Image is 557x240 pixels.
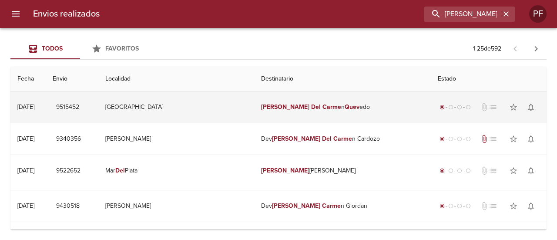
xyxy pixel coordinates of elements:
p: 1 - 25 de 592 [473,44,501,53]
th: Fecha [10,67,46,91]
button: menu [5,3,26,24]
div: Generado [438,166,473,175]
th: Localidad [98,67,254,91]
span: Pagina siguiente [526,38,547,59]
span: No tiene pedido asociado [489,135,497,143]
td: [PERSON_NAME] [98,190,254,222]
span: Favoritos [105,45,139,52]
td: [PERSON_NAME] [98,123,254,155]
span: radio_button_unchecked [457,136,462,142]
span: 9340356 [56,134,81,145]
span: notifications_none [527,202,535,210]
em: Carme [322,202,341,210]
span: radio_button_checked [440,136,445,142]
button: Agregar a favoritos [505,197,522,215]
span: Todos [42,45,63,52]
button: Activar notificaciones [522,98,540,116]
em: Quev [345,103,359,111]
button: Agregar a favoritos [505,162,522,179]
span: radio_button_unchecked [448,105,453,110]
div: [DATE] [17,167,34,174]
span: radio_button_unchecked [466,168,471,173]
td: Dev n Giordan [254,190,431,222]
div: [DATE] [17,202,34,210]
em: [PERSON_NAME] [272,135,320,142]
span: star_border [509,103,518,112]
em: Del [311,103,321,111]
em: [PERSON_NAME] [261,167,309,174]
span: notifications_none [527,103,535,112]
span: radio_button_unchecked [448,136,453,142]
th: Estado [431,67,547,91]
span: No tiene pedido asociado [489,166,497,175]
button: 9340356 [53,131,84,147]
h6: Envios realizados [33,7,100,21]
button: 9522652 [53,163,84,179]
span: 9522652 [56,166,81,176]
span: star_border [509,135,518,143]
button: Activar notificaciones [522,197,540,215]
div: Generado [438,103,473,112]
span: radio_button_unchecked [466,203,471,209]
div: Tabs Envios [10,38,150,59]
td: [GEOGRAPHIC_DATA] [98,91,254,123]
span: radio_button_checked [440,105,445,110]
div: Generado [438,135,473,143]
em: Del [322,135,332,142]
button: 9515452 [53,99,83,115]
td: Mar Plata [98,155,254,186]
td: [PERSON_NAME] [254,155,431,186]
span: 9430518 [56,201,80,212]
span: radio_button_checked [440,203,445,209]
div: Abrir información de usuario [529,5,547,23]
button: Activar notificaciones [522,130,540,148]
span: radio_button_unchecked [466,136,471,142]
th: Envio [46,67,98,91]
div: Generado [438,202,473,210]
span: radio_button_checked [440,168,445,173]
em: Carme [322,103,341,111]
span: radio_button_unchecked [457,105,462,110]
button: Activar notificaciones [522,162,540,179]
span: radio_button_unchecked [466,105,471,110]
td: Dev n Cardozo [254,123,431,155]
td: n edo [254,91,431,123]
div: [DATE] [17,103,34,111]
span: radio_button_unchecked [457,203,462,209]
em: Carme [333,135,352,142]
span: No tiene documentos adjuntos [480,166,489,175]
span: No tiene pedido asociado [489,103,497,112]
span: star_border [509,166,518,175]
span: 9515452 [56,102,79,113]
span: radio_button_unchecked [457,168,462,173]
button: 9430518 [53,198,83,214]
em: Del [115,167,125,174]
em: [PERSON_NAME] [272,202,320,210]
div: PF [529,5,547,23]
span: Pagina anterior [505,44,526,53]
span: star_border [509,202,518,210]
span: No tiene documentos adjuntos [480,202,489,210]
span: No tiene documentos adjuntos [480,103,489,112]
span: notifications_none [527,166,535,175]
input: buscar [424,7,500,22]
button: Agregar a favoritos [505,98,522,116]
em: [PERSON_NAME] [261,103,309,111]
span: Tiene documentos adjuntos [480,135,489,143]
span: radio_button_unchecked [448,203,453,209]
div: [DATE] [17,135,34,142]
th: Destinatario [254,67,431,91]
span: radio_button_unchecked [448,168,453,173]
span: notifications_none [527,135,535,143]
span: No tiene pedido asociado [489,202,497,210]
button: Agregar a favoritos [505,130,522,148]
